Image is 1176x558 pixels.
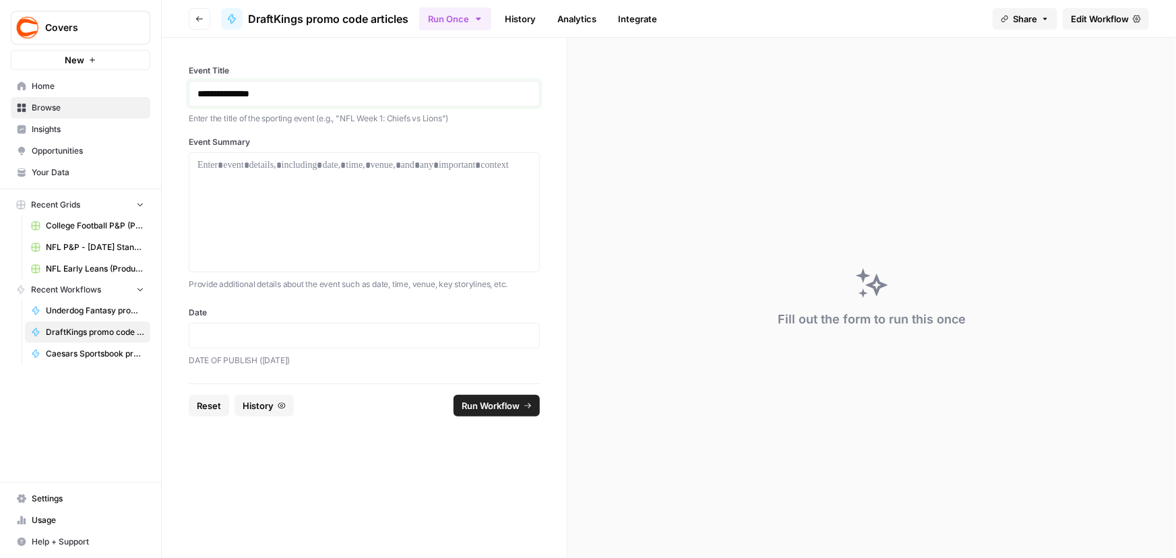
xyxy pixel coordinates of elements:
button: New [11,50,150,70]
a: Home [11,75,150,97]
a: College Football P&P (Production) Grid (1) [25,215,150,237]
button: Run Workflow [454,395,540,416]
a: Integrate [610,8,665,30]
a: Analytics [549,8,605,30]
button: Reset [189,395,229,416]
span: Help + Support [32,536,144,548]
span: Settings [32,493,144,505]
span: Recent Workflows [31,284,101,296]
span: Insights [32,123,144,135]
span: College Football P&P (Production) Grid (1) [46,220,144,232]
p: Provide additional details about the event such as date, time, venue, key storylines, etc. [189,278,540,291]
label: Event Summary [189,136,540,148]
span: Browse [32,102,144,114]
a: History [497,8,544,30]
span: Usage [32,514,144,526]
span: Caesars Sportsbook promo code articles [46,348,144,360]
a: Edit Workflow [1063,8,1149,30]
span: Covers [45,21,127,34]
span: Recent Grids [31,199,80,211]
a: Usage [11,509,150,531]
button: Run Once [419,7,491,30]
img: Covers Logo [16,15,40,40]
p: DATE OF PUBLISH ([DATE]) [189,354,540,367]
a: NFL P&P - [DATE] Standard (Production) Grid (1) [25,237,150,258]
a: NFL Early Leans (Production) Grid (2) [25,258,150,280]
a: Settings [11,488,150,509]
span: Your Data [32,166,144,179]
span: New [65,53,84,67]
span: DraftKings promo code articles [46,326,144,338]
a: Your Data [11,162,150,183]
a: DraftKings promo code articles [221,8,408,30]
button: Recent Workflows [11,280,150,300]
a: Underdog Fantasy promo code articles [25,300,150,321]
button: Workspace: Covers [11,11,150,44]
button: History [235,395,294,416]
span: History [243,399,274,412]
button: Help + Support [11,531,150,553]
span: Underdog Fantasy promo code articles [46,305,144,317]
a: Opportunities [11,140,150,162]
span: Home [32,80,144,92]
span: Run Workflow [462,399,520,412]
label: Date [189,307,540,319]
span: Edit Workflow [1071,12,1129,26]
span: Reset [197,399,221,412]
button: Share [993,8,1057,30]
label: Event Title [189,65,540,77]
div: Fill out the form to run this once [778,310,966,329]
span: Share [1013,12,1037,26]
span: NFL P&P - [DATE] Standard (Production) Grid (1) [46,241,144,253]
span: NFL Early Leans (Production) Grid (2) [46,263,144,275]
a: Insights [11,119,150,140]
a: Browse [11,97,150,119]
span: Opportunities [32,145,144,157]
a: DraftKings promo code articles [25,321,150,343]
p: Enter the title of the sporting event (e.g., "NFL Week 1: Chiefs vs Lions") [189,112,540,125]
button: Recent Grids [11,195,150,215]
span: DraftKings promo code articles [248,11,408,27]
a: Caesars Sportsbook promo code articles [25,343,150,365]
